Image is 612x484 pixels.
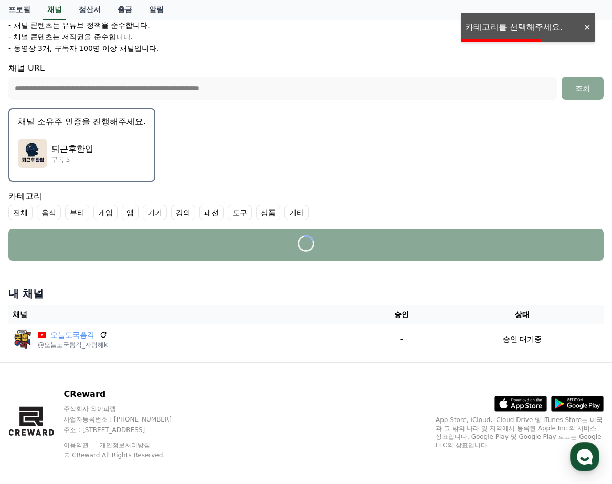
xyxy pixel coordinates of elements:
[13,329,34,350] img: 오늘도국뽕각
[8,62,604,100] div: 채널 URL
[503,334,542,345] p: 승인 대기중
[38,341,108,349] p: @오늘도국뽕각_자랑해k
[8,31,133,42] p: - 채널 콘텐츠는 저작권을 준수합니다.
[65,205,89,220] label: 뷰티
[162,349,175,357] span: 설정
[171,205,195,220] label: 강의
[436,416,604,449] p: App Store, iCloud, iCloud Drive 및 iTunes Store는 미국과 그 밖의 나라 및 지역에서 등록된 Apple Inc.의 서비스 상표입니다. Goo...
[37,205,61,220] label: 음식
[3,333,69,359] a: 홈
[64,451,192,459] p: © CReward All Rights Reserved.
[8,43,159,54] p: - 동영상 3개, 구독자 100명 이상 채널입니다.
[69,333,135,359] a: 대화
[143,205,167,220] label: 기기
[33,349,39,357] span: 홈
[135,333,202,359] a: 설정
[284,205,309,220] label: 기타
[8,286,604,301] h4: 내 채널
[64,415,192,424] p: 사업자등록번호 : [PHONE_NUMBER]
[8,305,362,324] th: 채널
[18,115,146,128] p: 채널 소유주 인증을 진행해주세요.
[96,349,109,357] span: 대화
[562,77,604,100] button: 조회
[366,334,437,345] p: -
[441,305,604,324] th: 상태
[199,205,224,220] label: 패션
[93,205,118,220] label: 게임
[8,108,155,182] button: 채널 소유주 인증을 진행해주세요. 퇴근후한입 퇴근후한입 구독 5
[122,205,139,220] label: 앱
[18,139,47,168] img: 퇴근후한입
[50,330,95,341] a: 오늘도국뽕각
[8,190,604,220] div: 카테고리
[64,441,97,449] a: 이용약관
[256,205,280,220] label: 상품
[51,155,93,164] p: 구독 5
[100,441,150,449] a: 개인정보처리방침
[51,143,93,155] p: 퇴근후한입
[362,305,441,324] th: 승인
[228,205,252,220] label: 도구
[64,388,192,401] p: CReward
[8,205,33,220] label: 전체
[566,83,599,93] div: 조회
[64,426,192,434] p: 주소 : [STREET_ADDRESS]
[64,405,192,413] p: 주식회사 와이피랩
[8,20,150,30] p: - 채널 콘텐츠는 유튜브 정책을 준수합니다.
